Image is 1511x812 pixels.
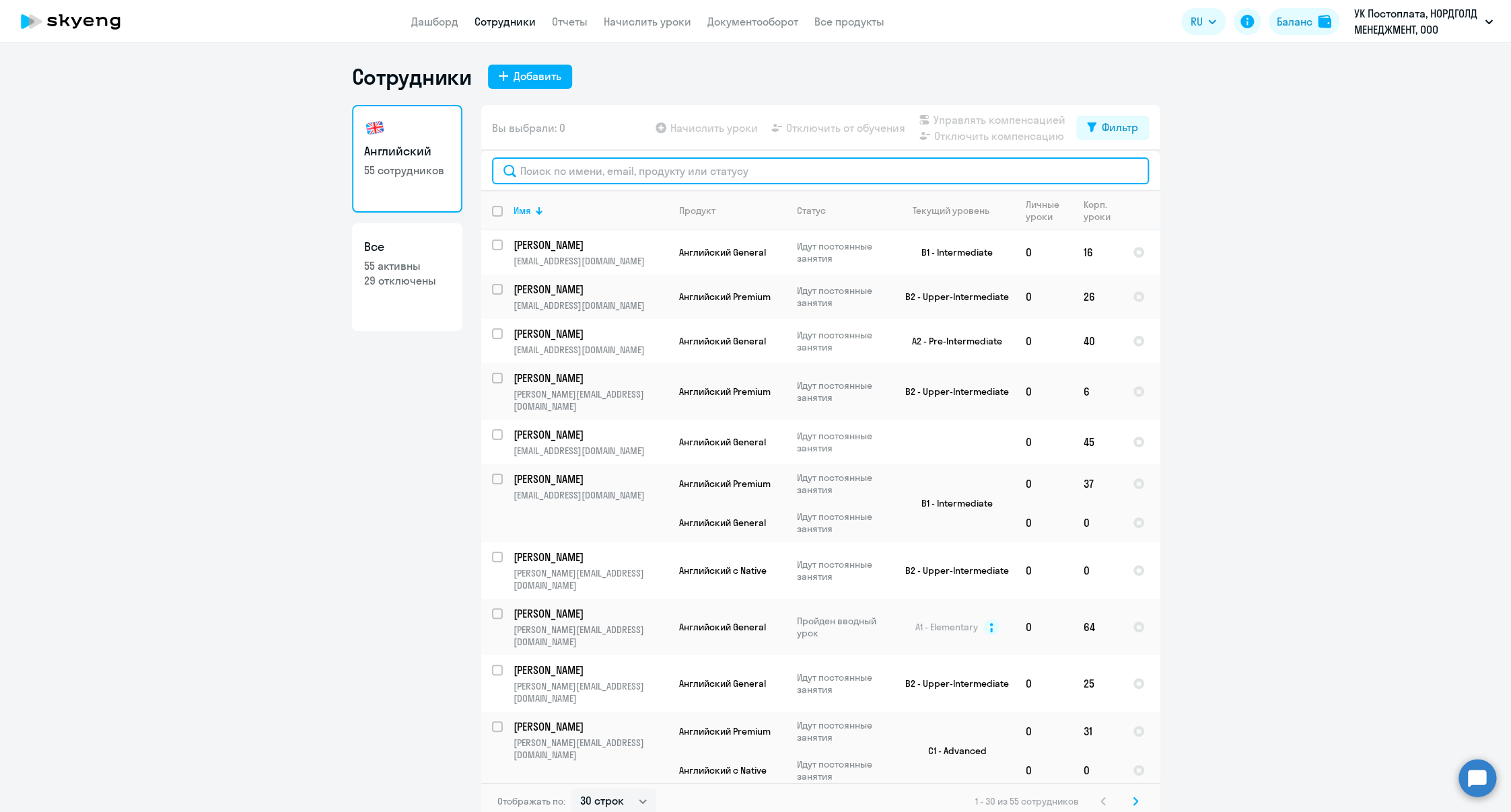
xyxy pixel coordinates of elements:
div: Корп. уроки [1084,198,1121,223]
td: 40 [1073,319,1122,363]
input: Поиск по имени, email, продукту или статусу [492,157,1149,184]
img: english [364,117,386,139]
p: [PERSON_NAME] [514,282,666,297]
td: C1 - Advanced [890,712,1015,790]
a: [PERSON_NAME] [514,282,668,297]
p: Идут постоянные занятия [797,240,889,264]
td: 0 [1015,319,1073,363]
a: Все продукты [814,15,884,28]
p: [PERSON_NAME][EMAIL_ADDRESS][DOMAIN_NAME] [514,624,668,648]
p: [PERSON_NAME] [514,663,666,677]
p: Идут постоянные занятия [797,285,889,309]
td: B2 - Upper-Intermediate [890,363,1015,420]
p: [EMAIL_ADDRESS][DOMAIN_NAME] [514,445,668,457]
p: [PERSON_NAME] [514,606,666,621]
div: Текущий уровень [901,205,1014,217]
span: Английский с Native [679,564,767,577]
a: Все55 активны29 отключены [352,223,462,331]
a: Английский55 сотрудников [352,105,462,213]
p: [EMAIL_ADDRESS][DOMAIN_NAME] [514,344,668,356]
td: 16 [1073,230,1122,274]
p: [EMAIL_ADDRESS][DOMAIN_NAME] [514,255,668,267]
button: УК Постоплата, НОРДГОЛД МЕНЕДЖМЕНТ, ООО [1347,5,1500,38]
a: Сотрудники [475,15,536,28]
p: Идут постоянные занятия [797,671,889,696]
div: Текущий уровень [913,205,989,217]
a: [PERSON_NAME] [514,606,668,621]
span: Английский Premium [679,385,771,398]
td: 31 [1073,712,1122,751]
p: Пройден вводный урок [797,615,889,639]
a: Отчеты [552,15,588,28]
td: 0 [1015,599,1073,655]
p: Идут постоянные занятия [797,329,889,353]
p: [PERSON_NAME] [514,550,666,564]
p: 55 активны [364,258,450,273]
a: [PERSON_NAME] [514,326,668,341]
a: [PERSON_NAME] [514,427,668,442]
td: 0 [1015,712,1073,751]
span: Английский General [679,246,766,258]
p: Идут постоянные занятия [797,511,889,535]
p: [PERSON_NAME][EMAIL_ADDRESS][DOMAIN_NAME] [514,737,668,761]
td: 6 [1073,363,1122,420]
span: Английский с Native [679,764,767,776]
td: B1 - Intermediate [890,230,1015,274]
td: B2 - Upper-Intermediate [890,274,1015,319]
p: [PERSON_NAME][EMAIL_ADDRESS][DOMAIN_NAME] [514,567,668,591]
td: 64 [1073,599,1122,655]
p: [PERSON_NAME] [514,472,666,486]
p: [PERSON_NAME] [514,326,666,341]
p: [PERSON_NAME] [514,719,666,734]
span: Вы выбрали: 0 [492,120,565,136]
td: 0 [1073,542,1122,599]
p: 55 сотрудников [364,163,450,178]
a: [PERSON_NAME] [514,472,668,486]
p: [PERSON_NAME] [514,427,666,442]
td: 0 [1015,230,1073,274]
td: B2 - Upper-Intermediate [890,542,1015,599]
p: [PERSON_NAME][EMAIL_ADDRESS][DOMAIN_NAME] [514,388,668,412]
div: Продукт [679,205,715,217]
span: Английский General [679,677,766,690]
button: RU [1181,8,1226,35]
td: 0 [1015,503,1073,542]
p: [EMAIL_ADDRESS][DOMAIN_NAME] [514,489,668,501]
a: [PERSON_NAME] [514,663,668,677]
span: Английский General [679,436,766,448]
div: Имя [514,205,531,217]
p: [PERSON_NAME][EMAIL_ADDRESS][DOMAIN_NAME] [514,680,668,704]
p: Идут постоянные занятия [797,430,889,454]
div: Добавить [514,68,561,84]
h3: Все [364,238,450,256]
a: Дашборд [411,15,458,28]
p: Идут постоянные занятия [797,472,889,496]
a: [PERSON_NAME] [514,371,668,385]
td: 45 [1073,420,1122,464]
button: Балансbalance [1269,8,1339,35]
span: A1 - Elementary [915,621,978,633]
span: Английский General [679,335,766,347]
td: 0 [1073,503,1122,542]
a: [PERSON_NAME] [514,237,668,252]
img: balance [1318,15,1331,28]
a: Начислить уроки [604,15,691,28]
td: B1 - Intermediate [890,464,1015,542]
p: 29 отключены [364,273,450,288]
button: Фильтр [1076,116,1149,140]
span: Английский General [679,517,766,529]
td: 0 [1015,363,1073,420]
td: 0 [1015,464,1073,503]
td: 0 [1015,420,1073,464]
p: Идут постоянные занятия [797,558,889,583]
a: [PERSON_NAME] [514,550,668,564]
h1: Сотрудники [352,63,472,90]
td: 0 [1015,655,1073,712]
div: Личные уроки [1026,198,1072,223]
td: 0 [1015,274,1073,319]
div: Статус [797,205,826,217]
h3: Английский [364,143,450,160]
p: Идут постоянные занятия [797,758,889,782]
p: [PERSON_NAME] [514,371,666,385]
